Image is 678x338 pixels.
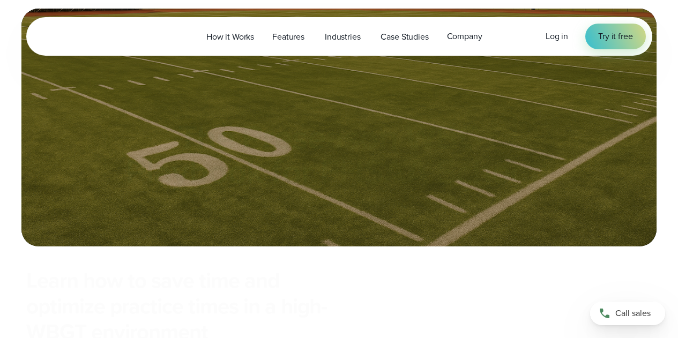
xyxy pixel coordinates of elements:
span: Log in [546,30,568,42]
a: How it Works [197,26,263,48]
a: Try it free [585,24,645,49]
span: Call sales [615,307,651,320]
span: Company [447,30,482,43]
span: Try it free [598,30,632,43]
span: Industries [325,31,360,43]
span: How it Works [206,31,254,43]
a: Case Studies [371,26,437,48]
span: Case Studies [381,31,428,43]
span: Features [272,31,304,43]
a: Log in [546,30,568,43]
a: Call sales [590,302,665,325]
